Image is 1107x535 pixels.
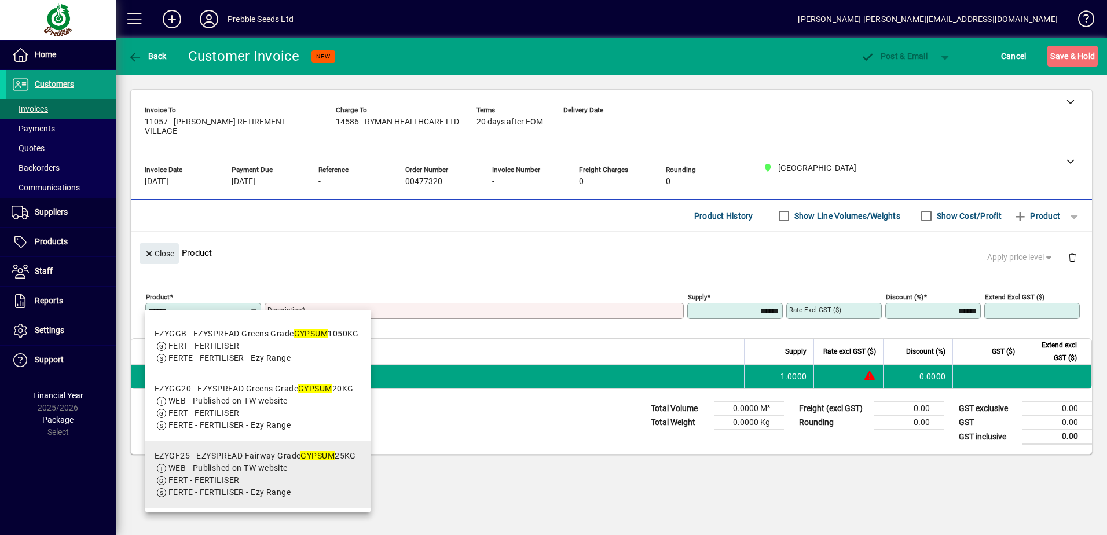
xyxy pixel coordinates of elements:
div: EZYGG20 - EZYSPREAD Greens Grade 20KG [155,383,353,395]
mat-option: EZYGGB - EZYSPREAD Greens Grade GYPSUM 1050KG [145,318,371,373]
span: Package [42,415,74,424]
td: Total Volume [645,402,714,416]
span: - [492,177,494,186]
label: Show Cost/Profit [934,210,1002,222]
a: Staff [6,257,116,286]
a: Invoices [6,99,116,119]
span: Product History [694,207,753,225]
span: Discount (%) [906,345,945,358]
button: Back [125,46,170,67]
mat-option: EZYGF25 - EZYSPREAD Fairway Grade GYPSUM 25KG [145,441,371,508]
span: Extend excl GST ($) [1029,339,1077,364]
span: Quotes [12,144,45,153]
em: GYPSUM [300,451,335,460]
a: Suppliers [6,198,116,227]
div: [PERSON_NAME] [PERSON_NAME][EMAIL_ADDRESS][DOMAIN_NAME] [798,10,1058,28]
td: 0.00 [874,416,944,430]
span: FERT - FERTILISER [168,341,239,350]
div: Prebble Seeds Ltd [228,10,294,28]
span: Cancel [1001,47,1027,65]
a: Reports [6,287,116,316]
mat-option: EZYGG20 - EZYSPREAD Greens Grade GYPSUM 20KG [145,373,371,441]
mat-label: Supply [688,293,707,301]
button: Delete [1058,243,1086,271]
td: Total Weight [645,416,714,430]
td: GST [953,416,1022,430]
span: Settings [35,325,64,335]
span: [DATE] [232,177,255,186]
span: Apply price level [987,251,1054,263]
button: Post & Email [855,46,933,67]
span: P [881,52,886,61]
td: 0.00 [1022,430,1092,444]
span: 14586 - RYMAN HEALTHCARE LTD [336,118,459,127]
td: 0.0000 M³ [714,402,784,416]
span: FERT - FERTILISER [168,475,239,485]
a: Payments [6,119,116,138]
span: GST ($) [992,345,1015,358]
span: Financial Year [33,391,83,400]
mat-label: Product [146,293,170,301]
a: Knowledge Base [1069,2,1093,40]
a: Home [6,41,116,69]
div: EZYGF25 - EZYSPREAD Fairway Grade 25KG [155,450,356,462]
td: 0.0000 Kg [714,416,784,430]
span: Suppliers [35,207,68,217]
span: NEW [316,53,331,60]
em: GYPSUM [298,384,332,393]
span: Backorders [12,163,60,173]
span: Payments [12,124,55,133]
td: 0.0000 [883,365,952,388]
button: Close [140,243,179,264]
mat-label: Description [267,306,302,314]
a: Settings [6,316,116,345]
mat-label: Discount (%) [886,293,923,301]
td: Rounding [793,416,874,430]
span: 0 [666,177,670,186]
span: [DATE] [145,177,168,186]
span: WEB - Published on TW website [168,463,288,472]
button: Apply price level [983,247,1059,268]
span: Products [35,237,68,246]
span: 20 days after EOM [476,118,543,127]
td: 0.00 [874,402,944,416]
span: FERT - FERTILISER [168,408,239,417]
mat-label: Extend excl GST ($) [985,293,1044,301]
td: GST exclusive [953,402,1022,416]
span: Reports [35,296,63,305]
button: Save & Hold [1047,46,1098,67]
td: GST inclusive [953,430,1022,444]
span: FERTE - FERTILISER - Ezy Range [168,353,291,362]
a: Support [6,346,116,375]
span: ave & Hold [1050,47,1095,65]
mat-label: Rate excl GST ($) [789,306,841,314]
app-page-header-button: Back [116,46,179,67]
td: Freight (excl GST) [793,402,874,416]
div: EZYGGB - EZYSPREAD Greens Grade 1050KG [155,328,359,340]
button: Cancel [998,46,1029,67]
span: - [563,118,566,127]
td: 0.00 [1022,416,1092,430]
span: 00477320 [405,177,442,186]
span: ost & Email [860,52,928,61]
em: GYPSUM [294,329,328,338]
span: - [318,177,321,186]
a: Backorders [6,158,116,178]
span: Close [144,244,174,263]
span: Rate excl GST ($) [823,345,876,358]
div: Product [131,232,1092,274]
a: Products [6,228,116,256]
span: Support [35,355,64,364]
span: Home [35,50,56,59]
span: Customers [35,79,74,89]
span: 1.0000 [780,371,807,382]
label: Show Line Volumes/Weights [792,210,900,222]
span: WEB - Published on TW website [168,396,288,405]
span: Communications [12,183,80,192]
span: FERTE - FERTILISER - Ezy Range [168,420,291,430]
span: Staff [35,266,53,276]
span: Supply [785,345,807,358]
span: Back [128,52,167,61]
span: FERTE - FERTILISER - Ezy Range [168,488,291,497]
a: Quotes [6,138,116,158]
